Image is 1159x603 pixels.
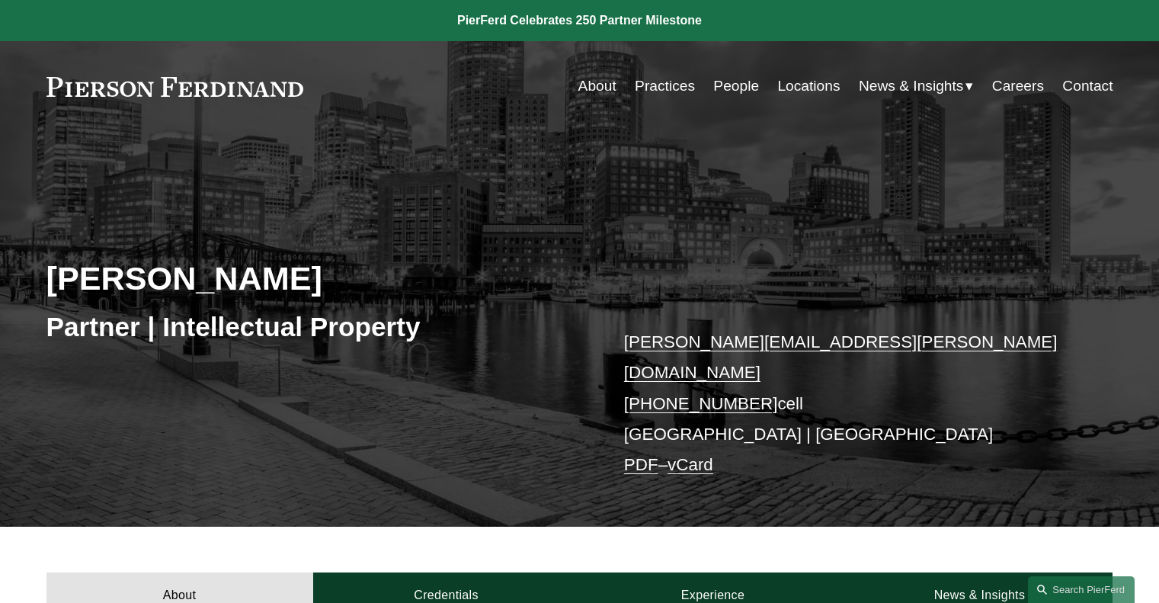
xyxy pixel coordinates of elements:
a: Careers [992,72,1044,101]
span: News & Insights [859,73,964,100]
a: About [578,72,616,101]
a: Search this site [1028,576,1135,603]
a: PDF [624,455,658,474]
a: [PHONE_NUMBER] [624,394,778,413]
a: vCard [668,455,713,474]
a: [PERSON_NAME][EMAIL_ADDRESS][PERSON_NAME][DOMAIN_NAME] [624,332,1058,382]
a: People [713,72,759,101]
a: Contact [1062,72,1113,101]
a: Practices [635,72,695,101]
a: folder dropdown [859,72,974,101]
a: Locations [777,72,840,101]
h2: [PERSON_NAME] [46,258,580,298]
p: cell [GEOGRAPHIC_DATA] | [GEOGRAPHIC_DATA] – [624,327,1068,481]
h3: Partner | Intellectual Property [46,310,580,344]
